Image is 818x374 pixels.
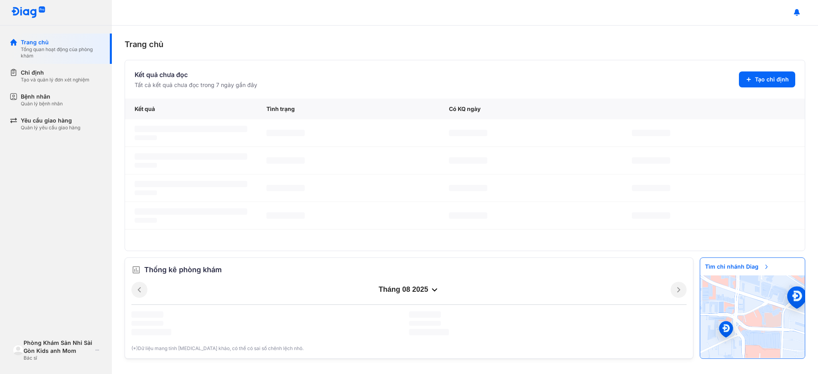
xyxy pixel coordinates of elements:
img: logo [11,6,46,19]
div: tháng 08 2025 [147,285,671,295]
span: Thống kê phòng khám [144,264,222,275]
div: Yêu cầu giao hàng [21,117,80,125]
span: ‌ [135,208,247,215]
span: ‌ [131,329,171,335]
div: Tình trạng [257,99,439,119]
span: ‌ [632,185,670,191]
span: ‌ [266,212,305,219]
span: ‌ [135,181,247,187]
span: ‌ [449,185,487,191]
span: ‌ [632,130,670,136]
span: ‌ [409,321,441,326]
div: Tất cả kết quả chưa đọc trong 7 ngày gần đây [135,81,257,89]
span: ‌ [131,321,163,326]
div: Tạo và quản lý đơn xét nghiệm [21,77,89,83]
div: Chỉ định [21,69,89,77]
span: ‌ [135,135,157,140]
img: order.5a6da16c.svg [131,265,141,275]
button: Tạo chỉ định [739,71,795,87]
span: ‌ [449,212,487,219]
div: Tổng quan hoạt động của phòng khám [21,46,102,59]
span: ‌ [409,311,441,318]
span: ‌ [135,153,247,160]
span: ‌ [135,190,157,195]
span: ‌ [266,130,305,136]
span: ‌ [449,130,487,136]
span: ‌ [409,329,449,335]
div: Bác sĩ [24,355,92,361]
div: (*)Dữ liệu mang tính [MEDICAL_DATA] khảo, có thể có sai số chênh lệch nhỏ. [131,345,687,352]
img: logo [13,345,24,356]
span: ‌ [449,157,487,164]
span: ‌ [135,163,157,168]
span: ‌ [135,218,157,223]
div: Quản lý yêu cầu giao hàng [21,125,80,131]
div: Kết quả [125,99,257,119]
div: Phòng Khám Sản Nhi Sài Gòn Kids anh Mom [24,339,92,355]
span: ‌ [266,185,305,191]
div: Trang chủ [125,38,805,50]
span: ‌ [632,157,670,164]
div: Trang chủ [21,38,102,46]
div: Kết quả chưa đọc [135,70,257,79]
div: Quản lý bệnh nhân [21,101,63,107]
span: ‌ [131,311,163,318]
span: ‌ [266,157,305,164]
div: Bệnh nhân [21,93,63,101]
span: ‌ [135,126,247,132]
div: Có KQ ngày [439,99,622,119]
span: Tìm chi nhánh Diag [700,258,774,275]
span: Tạo chỉ định [755,75,789,83]
span: ‌ [632,212,670,219]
